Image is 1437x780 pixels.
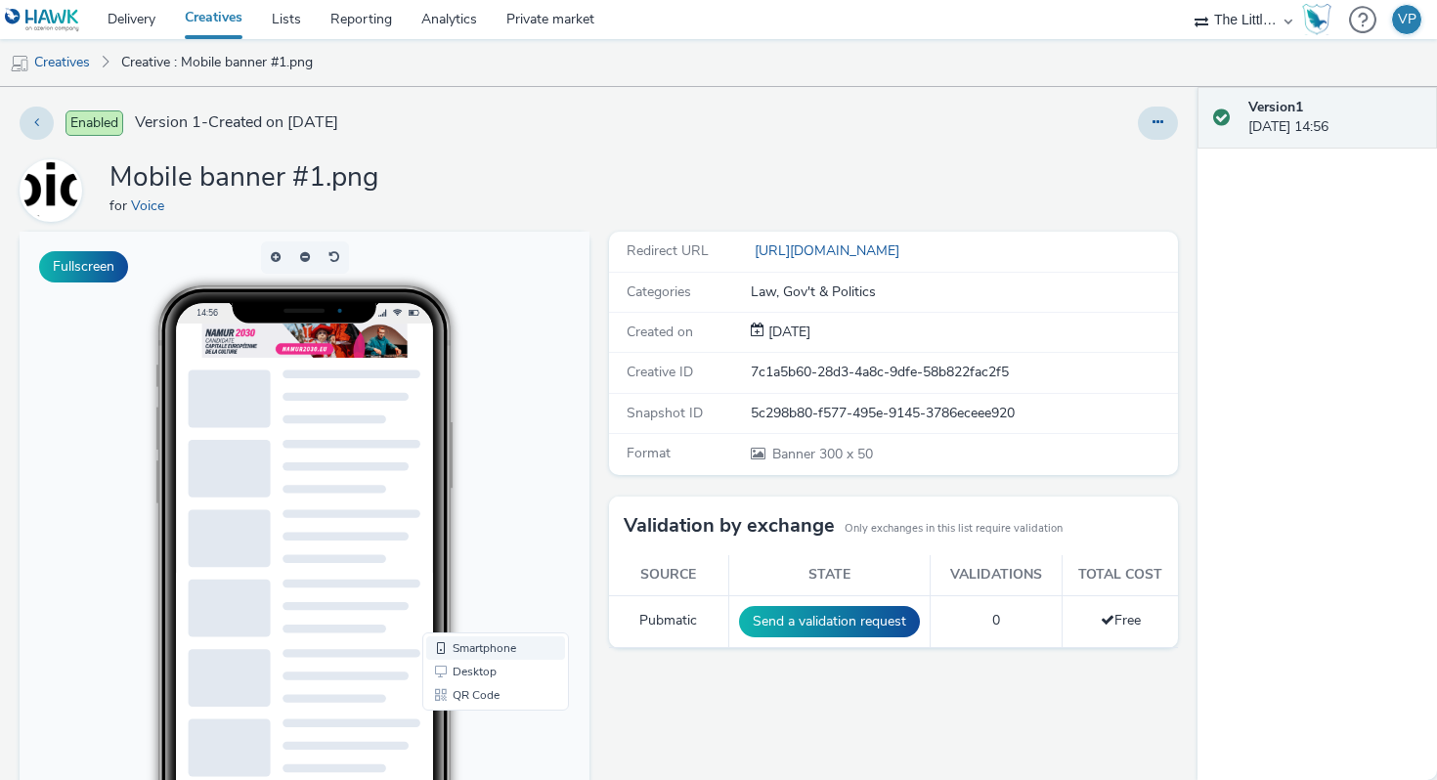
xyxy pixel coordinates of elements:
strong: Version 1 [1248,98,1303,116]
a: Voice [20,181,90,199]
a: [URL][DOMAIN_NAME] [751,241,907,260]
a: Voice [131,196,172,215]
span: Desktop [433,434,477,446]
img: undefined Logo [5,8,80,32]
div: Law, Gov't & Politics [751,282,1176,302]
th: Source [609,555,729,595]
li: Desktop [407,428,545,452]
li: QR Code [407,452,545,475]
div: 7c1a5b60-28d3-4a8c-9dfe-58b822fac2f5 [751,363,1176,382]
img: Advertisement preview [183,92,388,126]
img: mobile [10,54,29,73]
span: QR Code [433,457,480,469]
th: Validations [931,555,1063,595]
div: VP [1398,5,1416,34]
div: Creation 14 August 2025, 14:56 [764,323,810,342]
h3: Validation by exchange [624,511,835,541]
div: 5c298b80-f577-495e-9145-3786eceee920 [751,404,1176,423]
span: [DATE] [764,323,810,341]
span: 14:56 [177,75,198,86]
img: Hawk Academy [1302,4,1331,35]
th: State [729,555,931,595]
h1: Mobile banner #1.png [109,159,378,196]
span: Banner [772,445,819,463]
th: Total cost [1063,555,1178,595]
li: Smartphone [407,405,545,428]
span: for [109,196,131,215]
span: Enabled [65,110,123,136]
span: Version 1 - Created on [DATE] [135,111,338,134]
a: Creative : Mobile banner #1.png [111,39,323,86]
td: Pubmatic [609,595,729,647]
span: Snapshot ID [627,404,703,422]
img: Voice [22,162,79,219]
span: 300 x 50 [770,445,873,463]
div: [DATE] 14:56 [1248,98,1422,138]
small: Only exchanges in this list require validation [845,521,1063,537]
span: Redirect URL [627,241,709,260]
span: Format [627,444,671,462]
span: Smartphone [433,411,497,422]
span: Categories [627,282,691,301]
a: Hawk Academy [1302,4,1339,35]
button: Send a validation request [739,606,920,637]
button: Fullscreen [39,251,128,282]
span: Created on [627,323,693,341]
span: Free [1101,611,1141,629]
span: Creative ID [627,363,693,381]
span: 0 [992,611,1000,629]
